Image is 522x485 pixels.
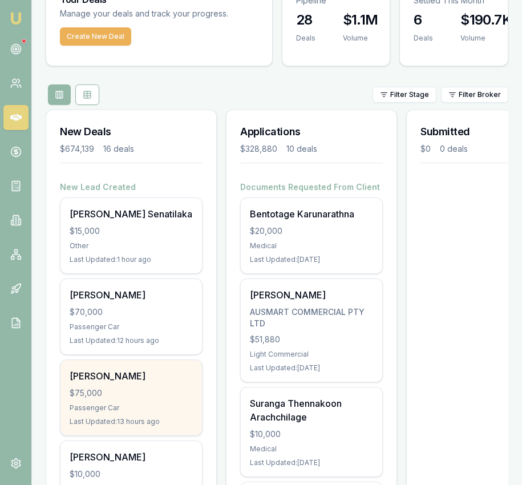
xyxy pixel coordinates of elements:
[250,288,373,302] div: [PERSON_NAME]
[70,387,193,399] div: $75,000
[250,207,373,221] div: Bentotage Karunarathna
[103,143,134,155] div: 16 deals
[60,7,258,21] p: Manage your deals and track your progress.
[240,143,277,155] div: $328,880
[414,34,433,43] div: Deals
[420,143,431,155] div: $0
[70,225,193,237] div: $15,000
[70,403,193,413] div: Passenger Car
[70,450,193,464] div: [PERSON_NAME]
[459,90,501,99] span: Filter Broker
[60,124,203,140] h3: New Deals
[296,11,315,29] h3: 28
[440,143,468,155] div: 0 deals
[460,34,511,43] div: Volume
[70,369,193,383] div: [PERSON_NAME]
[250,225,373,237] div: $20,000
[60,181,203,193] h4: New Lead Created
[250,397,373,424] div: Suranga Thennakoon Arachchilage
[250,458,373,467] div: Last Updated: [DATE]
[250,334,373,345] div: $51,880
[441,87,508,103] button: Filter Broker
[460,11,511,29] h3: $190.7K
[70,322,193,332] div: Passenger Car
[70,288,193,302] div: [PERSON_NAME]
[296,34,315,43] div: Deals
[250,363,373,373] div: Last Updated: [DATE]
[240,181,383,193] h4: Documents Requested From Client
[373,87,436,103] button: Filter Stage
[70,336,193,345] div: Last Updated: 12 hours ago
[250,350,373,359] div: Light Commercial
[250,429,373,440] div: $10,000
[60,143,94,155] div: $674,139
[414,11,433,29] h3: 6
[70,468,193,480] div: $10,000
[70,241,193,250] div: Other
[70,306,193,318] div: $70,000
[343,34,378,43] div: Volume
[250,241,373,250] div: Medical
[250,255,373,264] div: Last Updated: [DATE]
[9,11,23,25] img: emu-icon-u.png
[286,143,317,155] div: 10 deals
[250,444,373,454] div: Medical
[60,27,131,46] button: Create New Deal
[70,255,193,264] div: Last Updated: 1 hour ago
[390,90,429,99] span: Filter Stage
[240,124,383,140] h3: Applications
[250,306,373,329] div: AUSMART COMMERCIAL PTY LTD
[343,11,378,29] h3: $1.1M
[70,417,193,426] div: Last Updated: 13 hours ago
[70,207,193,221] div: [PERSON_NAME] Senatilaka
